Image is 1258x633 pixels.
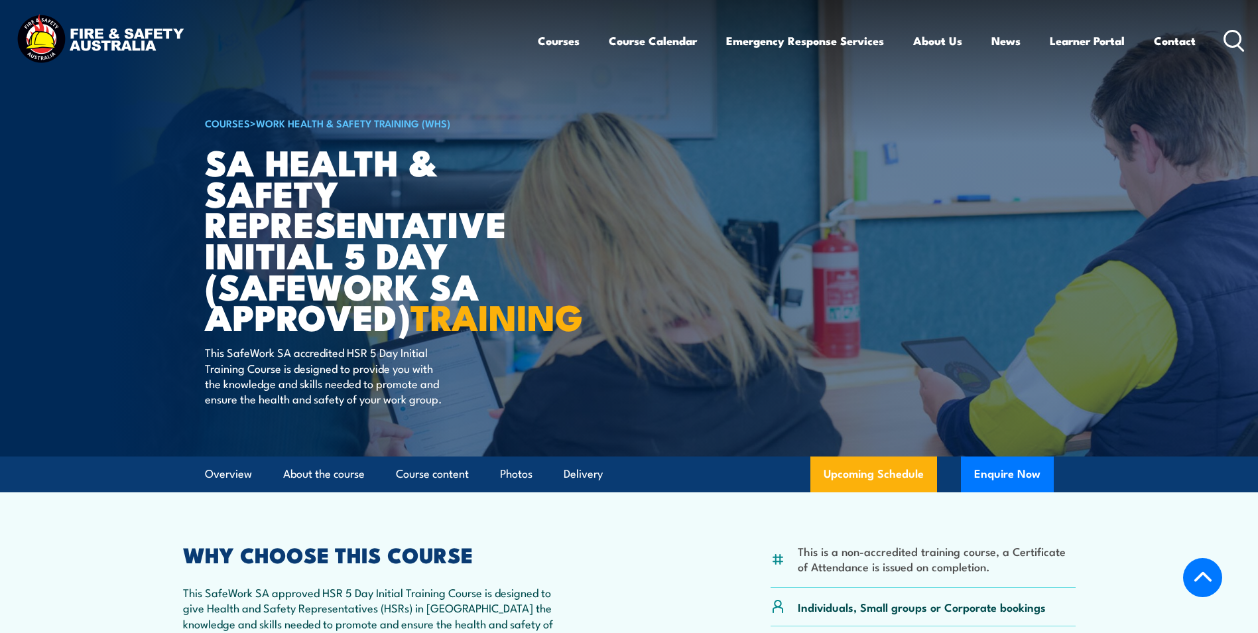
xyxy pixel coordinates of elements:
a: COURSES [205,115,250,130]
p: Individuals, Small groups or Corporate bookings [798,599,1046,614]
h2: WHY CHOOSE THIS COURSE [183,545,570,563]
a: Overview [205,457,252,492]
a: News [991,23,1021,58]
a: About the course [283,457,365,492]
button: Enquire Now [961,457,1054,492]
a: Upcoming Schedule [810,457,937,492]
p: This SafeWork SA accredited HSR 5 Day Initial Training Course is designed to provide you with the... [205,344,447,407]
a: Work Health & Safety Training (WHS) [256,115,450,130]
a: Courses [538,23,580,58]
a: Photos [500,457,533,492]
strong: TRAINING [410,288,583,343]
li: This is a non-accredited training course, a Certificate of Attendance is issued on completion. [798,543,1076,575]
a: Learner Portal [1050,23,1125,58]
h6: > [205,115,533,131]
a: Emergency Response Services [726,23,884,58]
a: Delivery [564,457,603,492]
a: About Us [913,23,962,58]
a: Course content [396,457,469,492]
h1: SA Health & Safety Representative Initial 5 Day (SafeWork SA Approved) [205,146,533,332]
a: Course Calendar [609,23,697,58]
a: Contact [1154,23,1196,58]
